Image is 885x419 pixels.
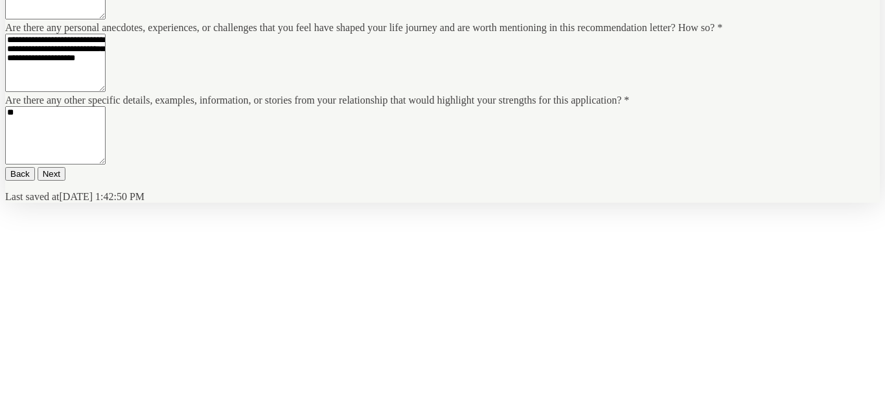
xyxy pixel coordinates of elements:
[5,22,722,33] label: Are there any personal anecdotes, experiences, or challenges that you feel have shaped your life ...
[5,106,106,164] textarea: To enrich screen reader interactions, please activate Accessibility in Grammarly extension settings
[5,95,629,106] label: Are there any other specific details, examples, information, or stories from your relationship th...
[5,34,106,92] textarea: To enrich screen reader interactions, please activate Accessibility in Grammarly extension settings
[38,167,65,181] button: Next
[5,191,880,203] p: Last saved at [DATE] 1:42:50 PM
[5,167,35,181] button: Back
